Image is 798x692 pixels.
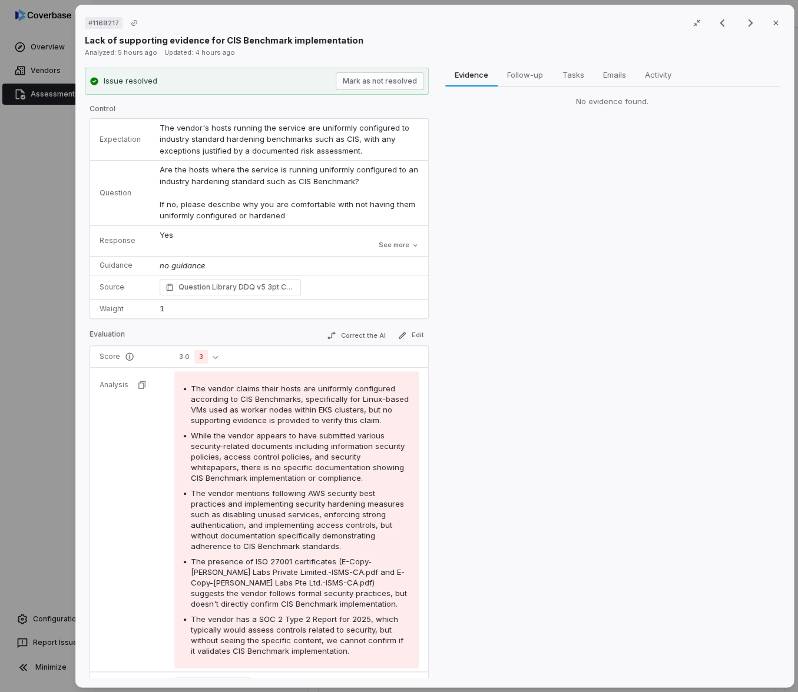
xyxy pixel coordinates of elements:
span: Activity [640,67,676,82]
span: Evidence [450,67,492,82]
button: Correct the AI [322,328,390,342]
button: Edit [392,328,428,342]
span: no guidance [160,261,205,270]
p: Guidance [100,261,141,270]
span: Emails [598,67,630,82]
p: Control [90,104,429,118]
span: Tasks [557,67,588,82]
span: Follow-up [502,67,548,82]
span: The vendor mentions following AWS security best practices and implementing security hardening mea... [191,488,404,551]
p: Response [100,236,141,245]
span: The vendor has a SOC 2 Type 2 Report for 2025, which typically would assess controls related to s... [191,614,403,656]
button: See more [375,235,422,256]
p: Yes The hosts where the service is running are uniformly configured to an industry hardening stan... [160,229,419,356]
button: Next result [738,16,761,30]
p: Expectation [100,135,141,144]
button: Previous result [710,16,733,30]
p: Source [100,282,141,292]
span: The vendor claims their hosts are uniformly configured according to CIS Benchmarks, specifically ... [191,384,409,425]
span: While the vendor appears to have submitted various security-related documents including informati... [191,431,405,483]
p: Evaluation [90,330,125,344]
span: # 1169217 [88,18,119,28]
button: Copy link [124,12,145,34]
span: 3 [194,350,208,364]
p: Question [100,188,141,198]
span: 1 [160,304,164,313]
div: No evidence found. [445,96,779,108]
button: Mark as not resolved [335,72,423,90]
p: Score [100,352,155,361]
button: 3.03 [174,350,223,364]
span: Are the hosts where the service is running uniformly configured to an industry hardening standard... [160,165,420,220]
span: Incomplete response [174,677,251,688]
div: Issue resolved [104,75,157,87]
span: The presence of ISO 27001 certificates (E-Copy-[PERSON_NAME] Labs Private Limited.-ISMS-CA.pdf an... [191,557,407,608]
span: Updated: 4 hours ago [164,48,235,56]
p: Analysis [100,380,128,390]
span: The vendor's hosts running the service are uniformly configured to industry standard hardening be... [160,123,412,155]
span: Analyzed: 5 hours ago [85,48,157,56]
p: Weight [100,304,141,314]
p: Lack of supporting evidence for CIS Benchmark implementation [85,34,363,46]
span: Question Library DDQ v5 3pt Control Set Proactive Security [178,281,295,293]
